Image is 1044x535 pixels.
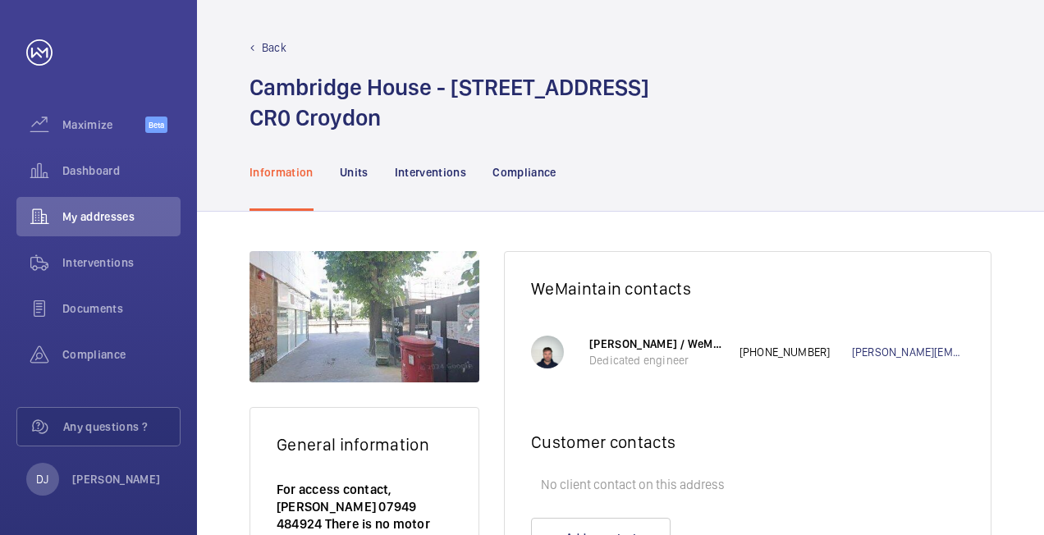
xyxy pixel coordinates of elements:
p: [PERSON_NAME] [72,471,161,487]
h2: Customer contacts [531,432,964,452]
p: DJ [36,471,48,487]
p: [PHONE_NUMBER] [739,344,852,360]
span: Beta [145,117,167,133]
span: Compliance [62,346,181,363]
a: [PERSON_NAME][EMAIL_ADDRESS][DOMAIN_NAME] [852,344,964,360]
p: Units [340,164,369,181]
p: [PERSON_NAME] / WeMaintain UK [589,336,723,352]
p: Interventions [395,164,467,181]
p: Dedicated engineer [589,352,723,368]
span: My addresses [62,208,181,225]
span: Interventions [62,254,181,271]
p: Compliance [492,164,556,181]
p: No client contact on this address [531,469,964,501]
h2: General information [277,434,452,455]
h1: Cambridge House - [STREET_ADDRESS] CR0 Croydon [250,72,649,133]
span: Documents [62,300,181,317]
h2: WeMaintain contacts [531,278,964,299]
p: Information [250,164,314,181]
span: Any questions ? [63,418,180,435]
span: Maximize [62,117,145,133]
span: Dashboard [62,162,181,179]
p: Back [262,39,286,56]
